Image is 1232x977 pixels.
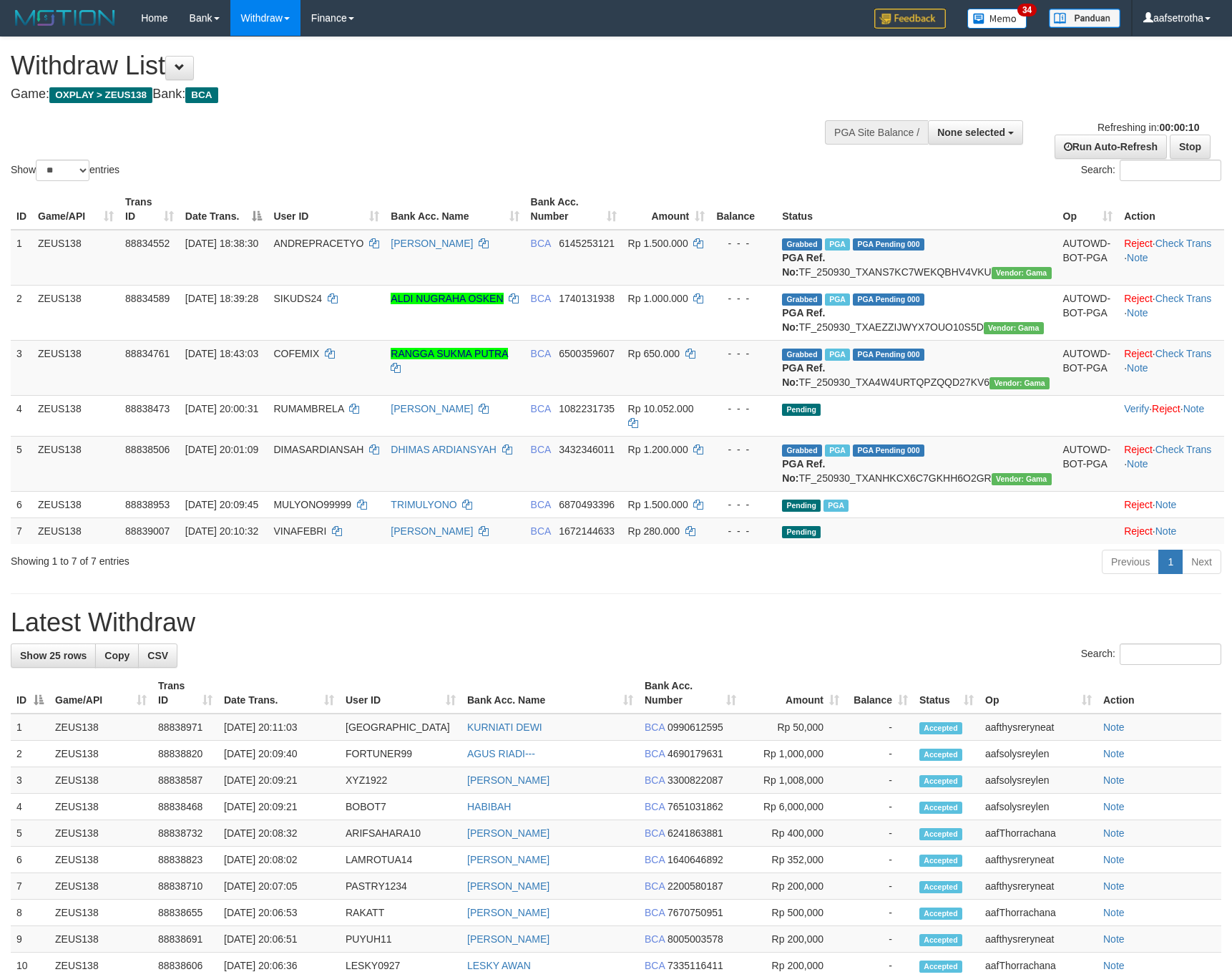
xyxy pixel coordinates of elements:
td: [DATE] 20:09:40 [218,741,340,767]
b: PGA Ref. No: [782,252,825,278]
a: Show 25 rows [11,643,96,668]
span: PGA Pending [853,293,924,306]
th: Status: activate to sort column ascending [914,673,979,714]
a: Note [1127,252,1148,263]
td: 1 [11,714,49,741]
th: ID [11,189,32,230]
a: RANGGA SUKMA PUTRA [391,348,507,359]
td: - [845,900,914,926]
td: 1 [11,230,32,286]
span: Copy [104,650,129,661]
td: ZEUS138 [32,285,119,340]
a: Reject [1124,348,1153,359]
td: aafsolysreylen [979,741,1097,767]
td: aafsolysreylen [979,794,1097,820]
span: Rp 1.500.000 [628,238,688,249]
td: 88838710 [152,873,218,900]
span: VINAFEBRI [273,525,326,537]
span: Pending [782,500,821,512]
span: None selected [937,127,1005,138]
a: Note [1103,907,1125,918]
div: Showing 1 to 7 of 7 entries [11,548,503,568]
span: Copy 6870493396 to clipboard [559,499,615,510]
span: Copy 3432346011 to clipboard [559,444,615,455]
th: Op: activate to sort column ascending [979,673,1097,714]
span: Copy 6500359607 to clipboard [559,348,615,359]
span: Grabbed [782,444,822,457]
span: Rp 10.052.000 [628,403,694,414]
a: Next [1182,550,1221,574]
span: Copy 2200580187 to clipboard [668,880,723,892]
span: Copy 1082231735 to clipboard [559,403,615,414]
span: Accepted [919,908,962,920]
a: Verify [1124,403,1149,414]
span: Copy 6241863881 to clipboard [668,827,723,839]
span: BCA [645,748,665,759]
td: PASTRY1234 [340,873,461,900]
div: - - - [716,402,771,416]
td: AUTOWD-BOT-PGA [1057,340,1119,395]
span: Marked by aafsolysreylen [825,238,850,251]
a: Note [1127,307,1148,319]
td: TF_250930_TXANHKCX6C7GKHH6O2GR [776,436,1057,491]
td: 2 [11,285,32,340]
span: RUMAMBRELA [273,403,343,414]
a: Reject [1124,499,1153,510]
label: Search: [1081,643,1221,665]
span: Copy 6145253121 to clipboard [559,238,615,249]
select: Showentries [36,160,89,181]
div: - - - [716,291,771,306]
td: 4 [11,395,32,436]
td: aafthysreryneat [979,873,1097,900]
td: Rp 500,000 [742,900,845,926]
h1: Latest Withdraw [11,608,1221,637]
div: - - - [716,524,771,538]
input: Search: [1120,643,1221,665]
span: 88838473 [125,403,170,414]
span: PGA Pending [853,238,924,251]
a: [PERSON_NAME] [391,238,473,249]
td: · · [1118,436,1224,491]
a: Note [1103,748,1125,759]
b: PGA Ref. No: [782,307,825,333]
td: 6 [11,491,32,517]
th: Status [776,189,1057,230]
span: 88834589 [125,293,170,304]
span: Grabbed [782,293,822,306]
span: SIKUDS24 [273,293,322,304]
a: Note [1155,499,1177,510]
td: aafThorrachana [979,820,1097,847]
a: TRIMULYONO [391,499,456,510]
a: [PERSON_NAME] [467,774,549,786]
span: Vendor URL: https://trx31.1velocity.biz [984,322,1044,334]
strong: 00:00:10 [1159,122,1199,133]
span: Accepted [919,881,962,893]
span: Pending [782,526,821,538]
td: 3 [11,340,32,395]
span: 88838953 [125,499,170,510]
td: · · [1118,395,1224,436]
span: Accepted [919,722,962,734]
td: 88838732 [152,820,218,847]
span: Rp 1.000.000 [628,293,688,304]
th: Trans ID: activate to sort column ascending [152,673,218,714]
a: Note [1103,721,1125,733]
div: - - - [716,236,771,251]
td: ZEUS138 [32,230,119,286]
label: Search: [1081,160,1221,181]
th: Action [1118,189,1224,230]
td: PUYUH11 [340,926,461,953]
b: PGA Ref. No: [782,458,825,484]
td: Rp 1,008,000 [742,767,845,794]
span: BCA [531,403,551,414]
td: · [1118,517,1224,544]
span: 88839007 [125,525,170,537]
td: 88838468 [152,794,218,820]
label: Show entries [11,160,119,181]
span: BCA [645,907,665,918]
td: 5 [11,820,49,847]
a: Note [1127,362,1148,374]
span: 88838506 [125,444,170,455]
td: TF_250930_TXAEZZIJWYX7OUO10S5D [776,285,1057,340]
a: Check Trans [1155,238,1212,249]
